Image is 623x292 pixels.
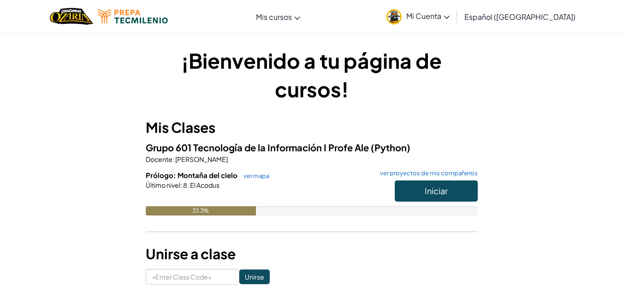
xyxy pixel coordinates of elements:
span: Prólogo: Montaña del cielo [146,171,239,179]
h1: ¡Bienvenido a tu página de cursos! [146,46,478,103]
input: Unirse [239,269,270,284]
img: Tecmilenio logo [98,10,168,24]
span: 8. [182,181,189,189]
span: Grupo 601 Tecnología de la Información I Profe Ale [146,142,371,153]
span: : [180,181,182,189]
div: 33.3% [146,206,256,215]
span: Español ([GEOGRAPHIC_DATA]) [464,12,576,22]
span: Mis cursos [256,12,292,22]
span: Iniciar [425,185,448,196]
a: Ozaria by CodeCombat logo [50,7,93,26]
a: Mis cursos [251,4,305,29]
a: ver proyectos de mis compañeros [375,170,478,176]
span: Mi Cuenta [406,11,450,21]
h3: Unirse a clase [146,244,478,264]
span: Docente [146,155,172,163]
a: Español ([GEOGRAPHIC_DATA]) [460,4,580,29]
img: avatar [386,9,402,24]
span: El Acodus [189,181,220,189]
button: Iniciar [395,180,478,202]
span: [PERSON_NAME] [174,155,228,163]
span: : [172,155,174,163]
span: (Python) [371,142,410,153]
h3: Mis Clases [146,117,478,138]
a: ver mapa [239,172,269,179]
span: Último nivel [146,181,180,189]
input: <Enter Class Code> [146,269,239,285]
a: Mi Cuenta [382,2,454,31]
img: Home [50,7,93,26]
